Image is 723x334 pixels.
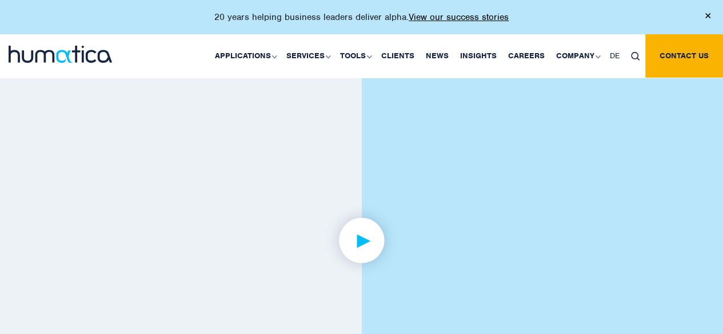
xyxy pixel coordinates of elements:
a: News [420,34,454,78]
a: Tools [334,34,376,78]
a: Insights [454,34,502,78]
a: Careers [502,34,550,78]
a: Applications [209,34,281,78]
img: search_icon [631,52,640,61]
img: logo [9,46,112,63]
p: 20 years helping business leaders deliver alpha. [214,11,509,23]
a: Company [550,34,604,78]
a: Contact us [645,34,723,78]
span: DE [610,51,620,61]
a: Services [281,34,334,78]
img: play [317,196,406,284]
a: Clients [376,34,420,78]
a: View our success stories [409,11,509,23]
a: DE [604,34,625,78]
